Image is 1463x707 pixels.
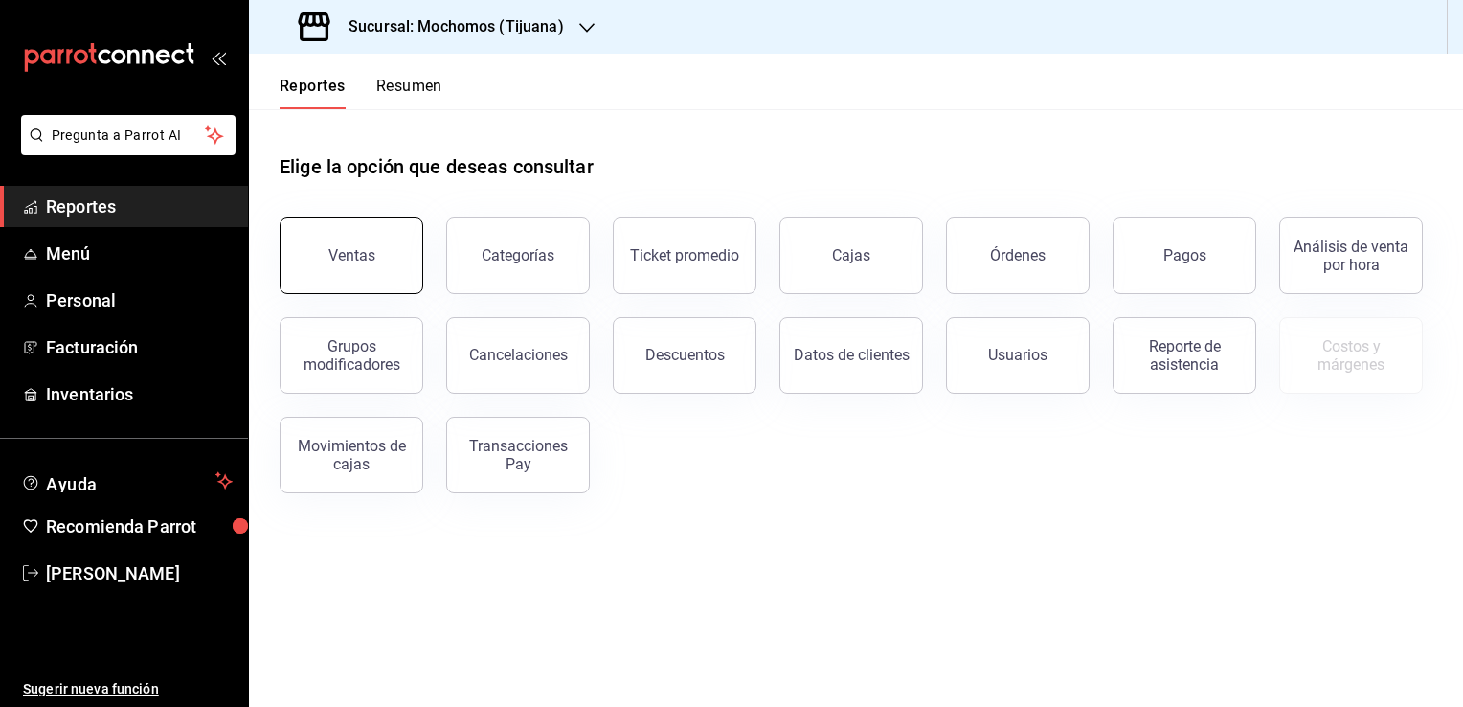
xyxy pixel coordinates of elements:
[794,346,910,364] div: Datos de clientes
[1113,317,1256,394] button: Reporte de asistencia
[446,417,590,493] button: Transacciones Pay
[1292,238,1410,274] div: Análisis de venta por hora
[280,317,423,394] button: Grupos modificadores
[446,217,590,294] button: Categorías
[280,217,423,294] button: Ventas
[446,317,590,394] button: Cancelaciones
[645,346,725,364] div: Descuentos
[280,77,346,109] button: Reportes
[292,437,411,473] div: Movimientos de cajas
[946,217,1090,294] button: Órdenes
[46,560,233,586] span: [PERSON_NAME]
[328,246,375,264] div: Ventas
[333,15,564,38] h3: Sucursal: Mochomos (Tijuana)
[280,417,423,493] button: Movimientos de cajas
[46,240,233,266] span: Menú
[946,317,1090,394] button: Usuarios
[1113,217,1256,294] button: Pagos
[280,77,442,109] div: navigation tabs
[280,152,594,181] h1: Elige la opción que deseas consultar
[630,246,739,264] div: Ticket promedio
[46,194,233,219] span: Reportes
[613,217,756,294] button: Ticket promedio
[46,381,233,407] span: Inventarios
[52,125,206,146] span: Pregunta a Parrot AI
[376,77,442,109] button: Resumen
[469,346,568,364] div: Cancelaciones
[990,246,1046,264] div: Órdenes
[988,346,1047,364] div: Usuarios
[46,513,233,539] span: Recomienda Parrot
[1292,337,1410,374] div: Costos y márgenes
[1279,217,1423,294] button: Análisis de venta por hora
[1163,246,1206,264] div: Pagos
[779,217,923,294] button: Cajas
[46,334,233,360] span: Facturación
[1279,317,1423,394] button: Contrata inventarios para ver este reporte
[21,115,236,155] button: Pregunta a Parrot AI
[832,246,870,264] div: Cajas
[613,317,756,394] button: Descuentos
[211,50,226,65] button: open_drawer_menu
[23,679,233,699] span: Sugerir nueva función
[459,437,577,473] div: Transacciones Pay
[482,246,554,264] div: Categorías
[46,287,233,313] span: Personal
[13,139,236,159] a: Pregunta a Parrot AI
[1125,337,1244,374] div: Reporte de asistencia
[46,469,208,492] span: Ayuda
[779,317,923,394] button: Datos de clientes
[292,337,411,374] div: Grupos modificadores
